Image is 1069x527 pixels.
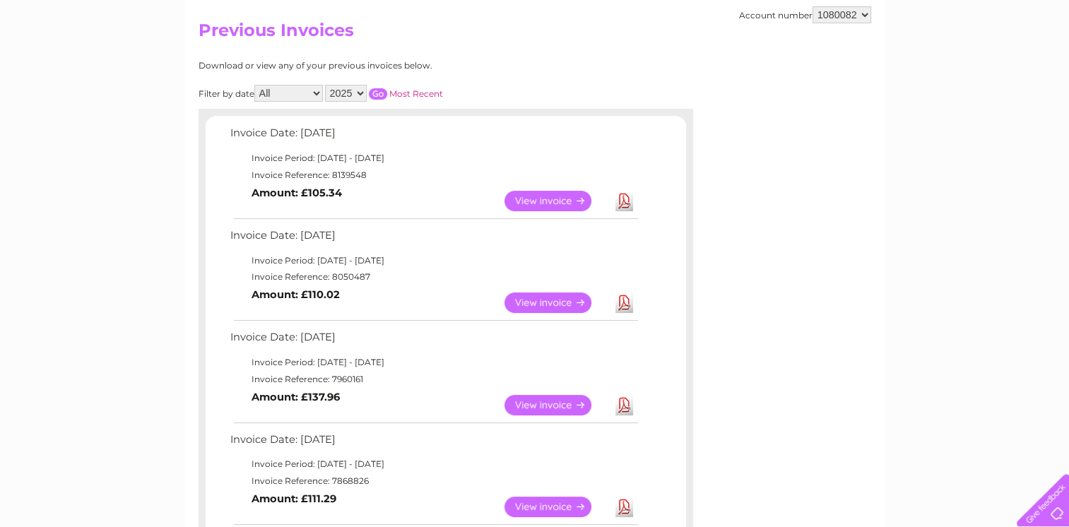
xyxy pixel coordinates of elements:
[504,497,608,517] a: View
[946,60,967,71] a: Blog
[252,288,340,301] b: Amount: £110.02
[201,8,869,69] div: Clear Business is a trading name of Verastar Limited (registered in [GEOGRAPHIC_DATA] No. 3667643...
[856,60,887,71] a: Energy
[504,191,608,211] a: View
[615,497,633,517] a: Download
[199,61,569,71] div: Download or view any of your previous invoices below.
[1022,60,1056,71] a: Log out
[895,60,938,71] a: Telecoms
[227,150,640,167] td: Invoice Period: [DATE] - [DATE]
[615,191,633,211] a: Download
[227,252,640,269] td: Invoice Period: [DATE] - [DATE]
[227,430,640,456] td: Invoice Date: [DATE]
[199,20,871,47] h2: Previous Invoices
[252,186,342,199] b: Amount: £105.34
[227,167,640,184] td: Invoice Reference: 8139548
[227,371,640,388] td: Invoice Reference: 7960161
[504,292,608,313] a: View
[803,7,900,25] a: 0333 014 3131
[227,473,640,490] td: Invoice Reference: 7868826
[615,395,633,415] a: Download
[739,6,871,23] div: Account number
[975,60,1010,71] a: Contact
[227,124,640,150] td: Invoice Date: [DATE]
[37,37,110,80] img: logo.png
[389,88,443,99] a: Most Recent
[227,226,640,252] td: Invoice Date: [DATE]
[252,391,340,403] b: Amount: £137.96
[227,354,640,371] td: Invoice Period: [DATE] - [DATE]
[820,60,847,71] a: Water
[227,328,640,354] td: Invoice Date: [DATE]
[504,395,608,415] a: View
[199,85,569,102] div: Filter by date
[227,268,640,285] td: Invoice Reference: 8050487
[227,456,640,473] td: Invoice Period: [DATE] - [DATE]
[615,292,633,313] a: Download
[252,492,336,505] b: Amount: £111.29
